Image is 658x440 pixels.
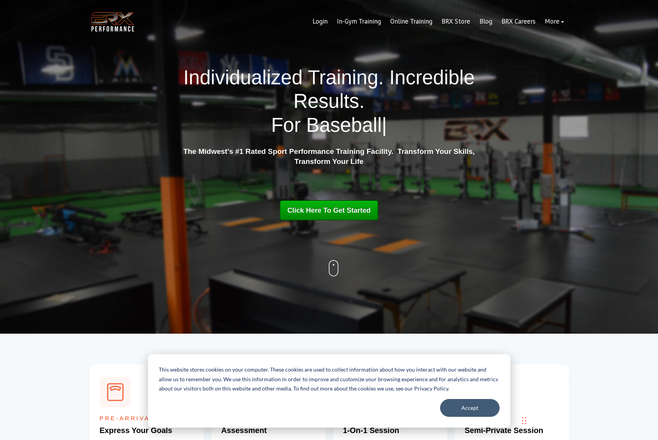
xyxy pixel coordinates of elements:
span: For Baseball [271,114,382,136]
a: More [540,12,569,31]
h4: 1-On-1 Session [343,426,437,435]
div: Cookie banner [148,354,510,428]
img: BRX Transparent Logo-2 [90,10,136,34]
button: Accept [440,399,500,417]
img: Express Your Goals [100,377,131,408]
a: Online Training [386,12,437,31]
h5: Visit 3+ [465,415,559,422]
a: BRX Careers [497,12,540,31]
iframe: Chat Widget [518,401,658,440]
div: Drag [522,409,527,432]
span: emi-Private Session [470,426,543,435]
div: Navigation Menu [308,12,569,31]
h5: Pre-Arrival [100,415,194,422]
h4: Express Your Goals [100,426,194,435]
a: Click Here To Get Started [280,200,379,220]
a: In-Gym Training [332,12,386,31]
h4: Assessment [221,426,315,435]
a: Blog [475,12,497,31]
h1: Individualized Training. Incredible Results. [180,66,478,137]
span: Click Here To Get Started [287,206,371,214]
p: This website stores cookies on your computer. These cookies are used to collect information about... [159,365,500,394]
a: BRX Store [437,12,475,31]
a: Login [308,12,332,31]
span: | [382,114,387,136]
h4: S [465,426,559,435]
strong: The Midwest's #1 Rated Sport Performance Training Facility. Transform Your Skills, Transform Your... [183,147,474,166]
